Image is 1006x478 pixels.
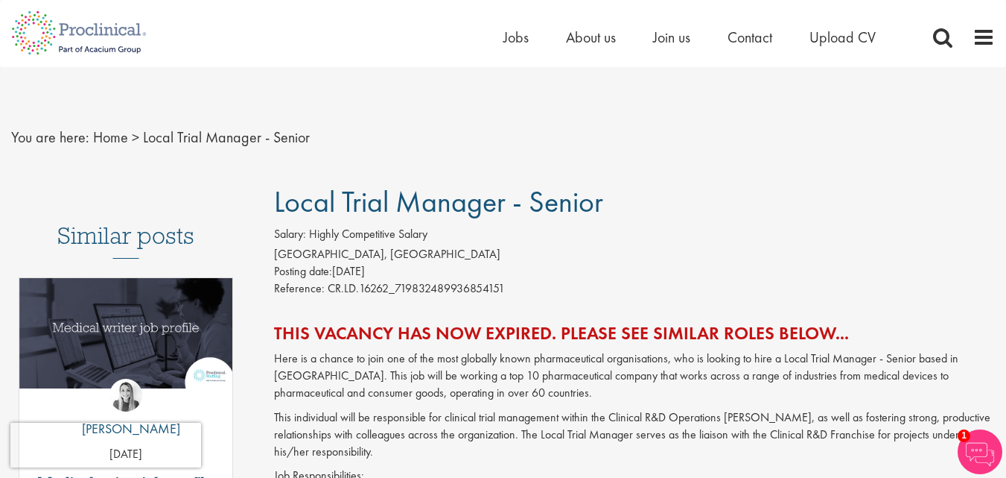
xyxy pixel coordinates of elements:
[93,128,128,147] a: breadcrumb link
[19,278,232,389] img: Medical writer job profile
[728,28,772,47] a: Contact
[328,280,505,296] span: CR.LD.16262_719832489936854151
[274,409,995,461] p: This individual will be responsible for clinical trial management within the Clinical R&D Operati...
[10,423,201,468] iframe: reCAPTCHA
[309,226,427,242] span: Highly Competitive Salary
[109,379,142,412] img: Hannah Burke
[503,28,529,47] a: Jobs
[809,28,876,47] a: Upload CV
[274,246,995,263] div: [GEOGRAPHIC_DATA], [GEOGRAPHIC_DATA]
[566,28,616,47] a: About us
[19,278,232,410] a: Link to a post
[71,379,180,446] a: Hannah Burke [PERSON_NAME]
[143,128,310,147] span: Local Trial Manager - Senior
[958,430,1002,474] img: Chatbot
[132,128,139,147] span: >
[958,430,970,442] span: 1
[71,419,180,438] p: [PERSON_NAME]
[274,183,603,221] span: Local Trial Manager - Senior
[274,324,995,343] h2: This vacancy has now expired. Please see similar roles below...
[57,223,194,259] h3: Similar posts
[274,263,332,279] span: Posting date:
[274,263,995,280] div: [DATE]
[653,28,690,47] a: Join us
[274,280,325,298] label: Reference:
[274,350,995,402] p: Here is a chance to join one of the most globally known pharmaceutical organisations, who is look...
[11,128,89,147] span: You are here:
[274,226,306,243] label: Salary:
